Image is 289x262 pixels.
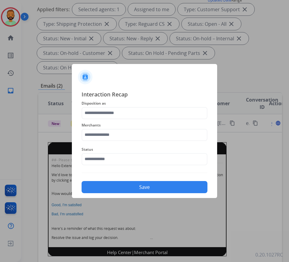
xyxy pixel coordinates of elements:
button: Save [82,181,207,193]
img: contact-recap-line.svg [82,173,207,173]
p: 0.20.1027RC [255,251,283,258]
span: Interaction Recap [82,90,207,100]
span: Disposition as [82,100,207,107]
img: contactIcon [78,70,92,84]
span: Merchants [82,122,207,129]
span: Status [82,146,207,153]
